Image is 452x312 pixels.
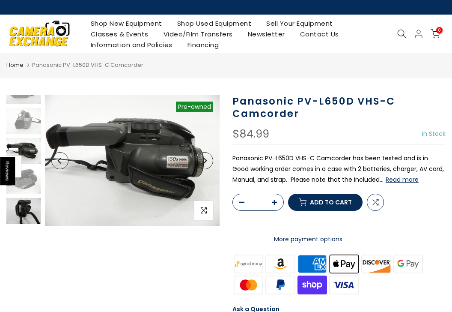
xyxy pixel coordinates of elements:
[196,152,213,169] button: Next
[83,39,180,50] a: Information and Policies
[232,95,446,120] h1: Panasonic PV-L650D VHS-C Camcorder
[180,39,226,50] a: Financing
[392,253,424,274] img: google pay
[328,274,360,295] img: visa
[32,61,143,69] span: Panasonic PV-L650D VHS-C Camcorder
[265,253,297,274] img: amazon payments
[259,18,341,29] a: Sell Your Equipment
[386,176,419,183] button: Read more
[240,29,292,39] a: Newsletter
[6,198,41,224] img: Panasonic PV-L650D VHS-C Camcorder Video Equipment - Video Camera Panasonic FOSA17680
[6,138,41,164] img: Panasonic PV-L650D VHS-C Camcorder Video Equipment - Video Camera Panasonic FOSA17680
[232,234,384,245] a: More payment options
[296,274,328,295] img: shopify pay
[156,29,240,39] a: Video/Film Transfers
[6,108,41,134] img: Panasonic PV-L650D VHS-C Camcorder Video Equipment - Video Camera Panasonic FOSA17680
[83,18,169,29] a: Shop New Equipment
[232,153,446,186] p: Panasonic PV-L650D VHS-C Camcorder has been tested and is in Good working order comes in a case w...
[436,27,443,33] span: 0
[6,168,41,194] img: Panasonic PV-L650D VHS-C Camcorder Video Equipment - Video Camera Panasonic FOSA17680
[310,199,352,205] span: Add to cart
[328,253,360,274] img: apple pay
[431,29,440,39] a: 0
[6,61,24,69] a: Home
[265,274,297,295] img: paypal
[422,129,446,138] span: In Stock
[360,253,393,274] img: discover
[45,95,220,226] img: Panasonic PV-L650D VHS-C Camcorder Video Equipment - Video Camera Panasonic FOSA17680
[232,129,269,140] div: $84.99
[232,253,265,274] img: synchrony
[169,18,259,29] a: Shop Used Equipment
[296,253,328,274] img: american express
[292,29,346,39] a: Contact Us
[232,274,265,295] img: master
[83,29,156,39] a: Classes & Events
[288,194,363,211] button: Add to cart
[51,152,68,169] button: Previous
